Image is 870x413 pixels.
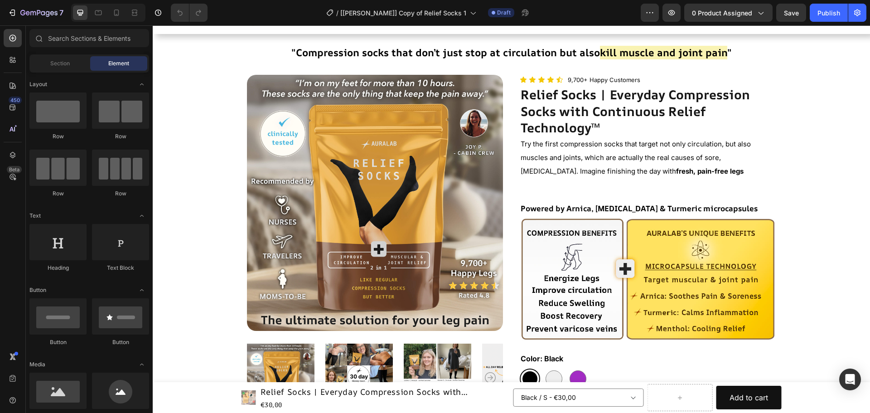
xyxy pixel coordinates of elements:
[368,178,605,188] strong: Powered by Arnica, [MEDICAL_DATA] & Turmeric microcapsules
[29,80,47,88] span: Layout
[367,191,623,316] img: gempages_580651343086092808-2a804834-cc05-4aaa-ace3-c245ffdd28cb.jpg
[415,50,488,59] p: 9,700+ Happy Customers
[59,7,63,18] p: 7
[7,166,22,173] div: Beta
[29,286,46,294] span: Button
[29,29,149,47] input: Search Sections & Elements
[101,347,112,358] button: Carousel Back Arrow
[692,8,752,18] span: 0 product assigned
[29,338,87,346] div: Button
[810,4,848,22] button: Publish
[367,60,623,111] h1: Relief Socks | Everyday Compression Socks with Continuous Relief Technology™
[684,4,773,22] button: 0 product assigned
[564,360,629,384] button: Add to cart
[139,20,447,34] strong: "Compression socks that don’t just stop at circulation but also
[523,141,591,150] strong: fresh, pain-free legs
[135,209,149,223] span: Toggle open
[4,4,68,22] button: 7
[50,59,70,68] span: Section
[29,132,87,141] div: Row
[336,8,338,18] span: /
[340,8,466,18] span: [[PERSON_NAME]] Copy of Relief Socks 1
[9,97,22,104] div: 450
[447,20,575,34] strong: kill muscle and joint pain
[92,189,149,198] div: Row
[29,189,87,198] div: Row
[817,8,840,18] div: Publish
[29,264,87,272] div: Heading
[784,9,799,17] span: Save
[577,366,615,379] div: Add to cart
[108,59,129,68] span: Element
[135,77,149,92] span: Toggle open
[368,114,598,150] span: Try the first compression socks that target not only circulation, but also muscles and joints, wh...
[575,20,579,34] strong: "
[776,4,806,22] button: Save
[92,264,149,272] div: Text Block
[171,4,208,22] div: Undo/Redo
[332,347,343,358] button: Carousel Next Arrow
[29,360,45,369] span: Media
[92,338,149,346] div: Button
[135,357,149,372] span: Toggle open
[497,9,511,17] span: Draft
[135,283,149,297] span: Toggle open
[367,327,411,340] legend: Color: Black
[839,369,861,390] div: Open Intercom Messenger
[29,212,41,220] span: Text
[153,25,870,413] iframe: Design area
[92,132,149,141] div: Row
